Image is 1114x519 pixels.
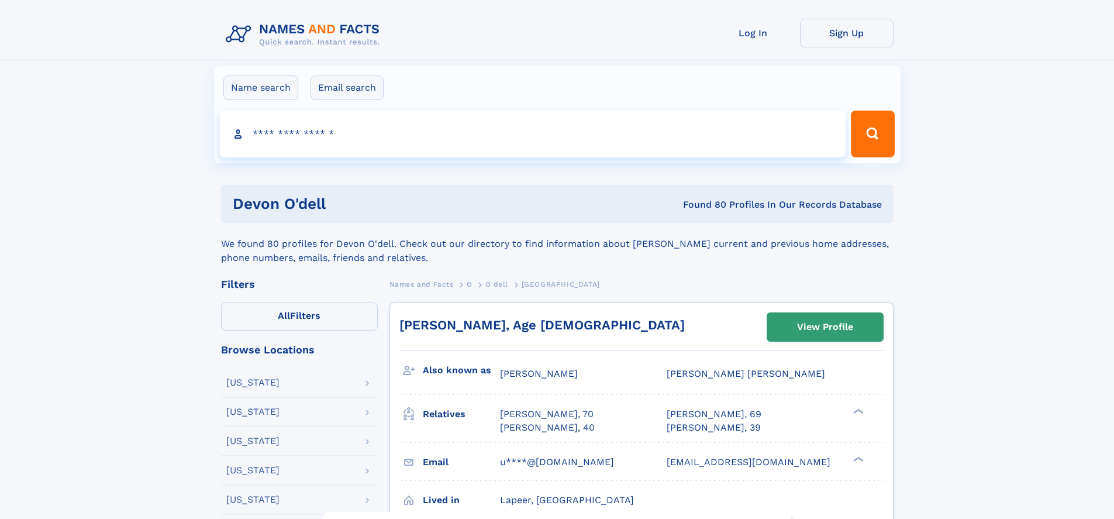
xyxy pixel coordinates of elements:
[500,421,595,434] a: [PERSON_NAME], 40
[500,368,578,379] span: [PERSON_NAME]
[485,277,508,291] a: O'dell
[851,111,894,157] button: Search Button
[500,408,594,421] a: [PERSON_NAME], 70
[226,466,280,475] div: [US_STATE]
[423,490,500,510] h3: Lived in
[423,404,500,424] h3: Relatives
[226,407,280,417] div: [US_STATE]
[800,19,894,47] a: Sign Up
[767,313,883,341] a: View Profile
[667,408,761,421] a: [PERSON_NAME], 69
[311,75,384,100] label: Email search
[278,310,290,321] span: All
[226,436,280,446] div: [US_STATE]
[423,452,500,472] h3: Email
[667,456,830,468] span: [EMAIL_ADDRESS][DOMAIN_NAME]
[797,314,853,341] div: View Profile
[485,280,508,288] span: O'dell
[221,279,378,290] div: Filters
[221,19,389,50] img: Logo Names and Facts
[223,75,298,100] label: Name search
[667,368,825,379] span: [PERSON_NAME] [PERSON_NAME]
[399,318,685,332] a: [PERSON_NAME], Age [DEMOGRAPHIC_DATA]
[522,280,600,288] span: [GEOGRAPHIC_DATA]
[850,455,864,463] div: ❯
[667,421,761,434] a: [PERSON_NAME], 39
[467,277,472,291] a: O
[706,19,800,47] a: Log In
[850,408,864,415] div: ❯
[467,280,472,288] span: O
[221,345,378,355] div: Browse Locations
[220,111,846,157] input: search input
[504,198,882,211] div: Found 80 Profiles In Our Records Database
[226,495,280,504] div: [US_STATE]
[500,494,634,506] span: Lapeer, [GEOGRAPHIC_DATA]
[221,303,378,331] label: Filters
[389,277,454,291] a: Names and Facts
[233,197,505,211] h1: Devon O'dell
[221,223,894,265] div: We found 80 profiles for Devon O'dell. Check out our directory to find information about [PERSON_...
[226,378,280,387] div: [US_STATE]
[423,360,500,380] h3: Also known as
